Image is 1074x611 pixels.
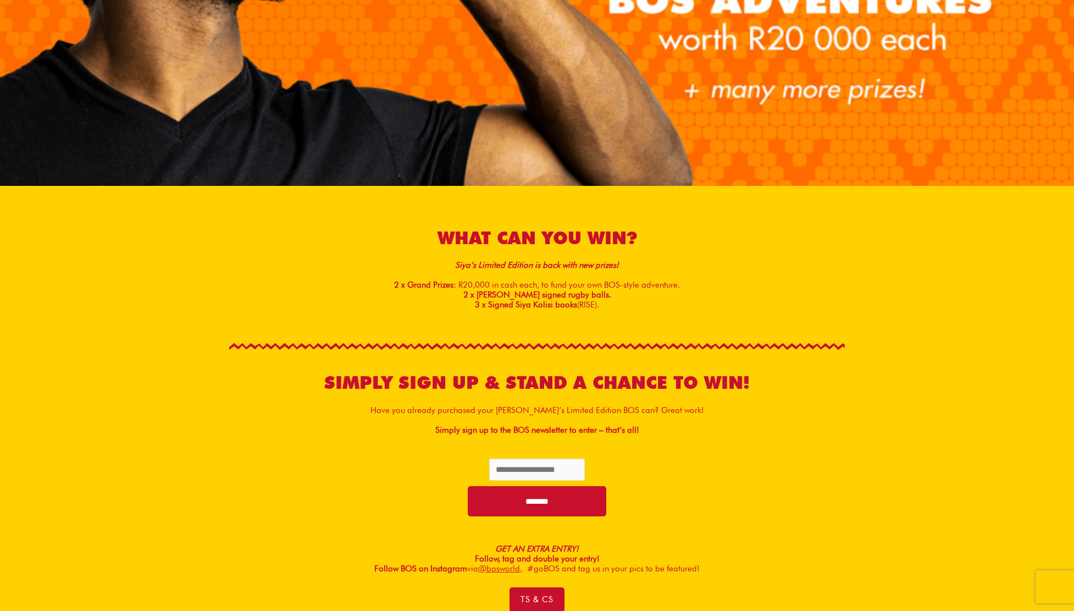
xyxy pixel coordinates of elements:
p: via , #goBOS and tag us in your pics to be featured! [229,564,845,574]
span: Ts & Cs [521,596,553,604]
h2: WHAT CAN YOU WIN? [229,227,845,250]
h2: SIMPLY SIGN UP & STAND A CHANCE TO WIN! [229,371,845,394]
div: (RISE). [229,300,845,310]
p: Have you already purchased your [PERSON_NAME]’s Limited Edition BOS can? Great work! [229,405,845,415]
b: Follow BOS on Instagram [374,564,467,574]
strong: Simply sign up to the BOS newsletter to enter – that’s all! [435,425,639,435]
em: Siya’s Limited Edition is back with new prizes! [455,260,619,270]
b: Follow, tag and double your entry! [475,544,600,564]
b: 2 x [PERSON_NAME] signed rugby balls. [463,290,611,300]
em: GET AN EXTRA ENTRY! [495,544,579,554]
div: : R20,000 in cash each, to fund your own BOS-style adventure. [229,260,845,290]
b: 2 x Grand Prizes [394,260,619,290]
a: @bosworld [478,564,520,574]
b: 3 x Signed Siya Kolisi books [475,300,577,310]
